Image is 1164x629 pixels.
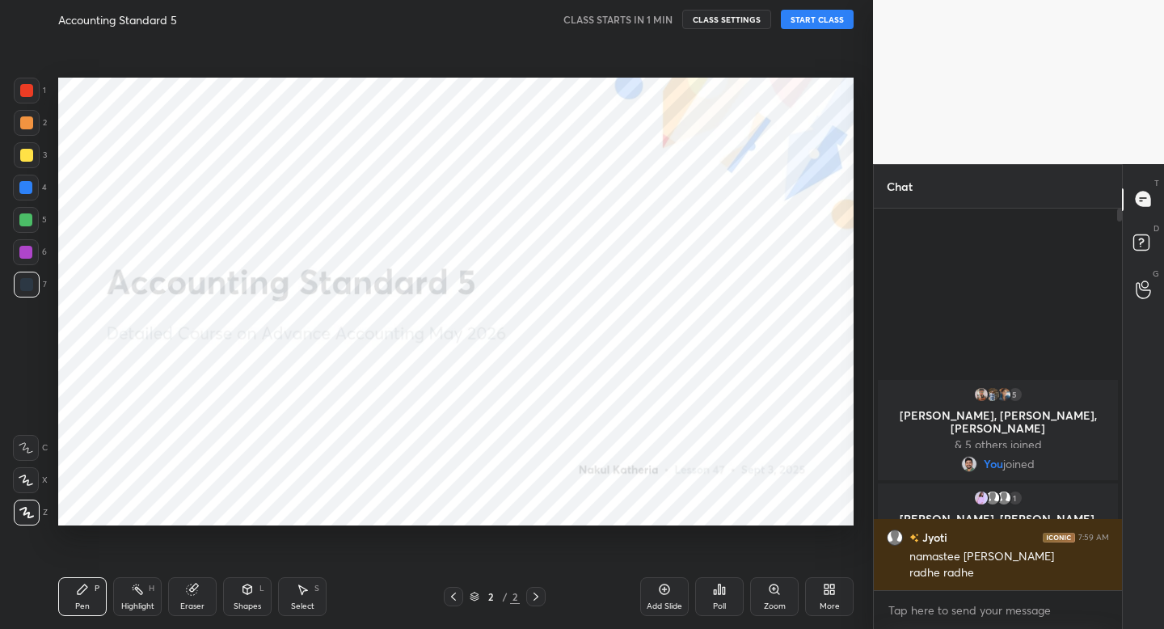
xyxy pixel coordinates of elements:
div: Select [291,602,314,610]
p: D [1153,222,1159,234]
div: H [149,585,154,593]
p: T [1154,177,1159,189]
div: 3 [14,142,47,168]
div: Z [14,500,48,526]
div: Pen [75,602,90,610]
div: Highlight [121,602,154,610]
div: X [13,467,48,493]
div: namastee [PERSON_NAME] [909,549,1109,565]
h4: Accounting Standard 5 [58,12,177,27]
img: default.png [996,490,1012,506]
img: default.png [985,490,1001,506]
div: / [502,592,507,602]
div: Shapes [234,602,261,610]
img: 1ebc9903cf1c44a29e7bc285086513b0.jpg [961,456,977,472]
p: [PERSON_NAME], [PERSON_NAME], [PERSON_NAME] [888,513,1108,538]
div: 2 [483,592,499,602]
img: 9334d1c78b9843dab4e6b17bc4016418.jpg [996,386,1012,403]
div: 2 [14,110,47,136]
div: Add Slide [647,602,682,610]
div: Poll [713,602,726,610]
div: 6 [13,239,47,265]
p: & 5 others joined [888,438,1108,451]
h5: CLASS STARTS IN 1 MIN [563,12,673,27]
p: G [1153,268,1159,280]
div: Eraser [180,602,205,610]
img: fb0284f353b6470fba481f642408ba31.jpg [985,386,1001,403]
div: 1 [14,78,46,103]
img: c29c1674feef4f0fbe42c938eb1af81d.70937646_3 [973,490,989,506]
img: no-rating-badge.077c3623.svg [909,534,919,542]
img: iconic-dark.1390631f.png [1043,532,1075,542]
div: P [95,585,99,593]
h6: Jyoti [919,529,947,546]
div: 2 [510,589,520,604]
div: radhe radhe [909,565,1109,581]
button: CLASS SETTINGS [682,10,771,29]
div: 5 [13,207,47,233]
div: grid [874,377,1122,591]
span: joined [1003,458,1035,471]
img: default.png [887,529,903,545]
img: 3 [973,386,989,403]
div: C [13,435,48,461]
div: S [314,585,319,593]
div: 5 [1007,386,1023,403]
span: You [984,458,1003,471]
p: [PERSON_NAME], [PERSON_NAME], [PERSON_NAME] [888,409,1108,435]
div: 7 [14,272,47,298]
div: 4 [13,175,47,201]
div: More [820,602,840,610]
div: 7:59 AM [1078,532,1109,542]
div: L [259,585,264,593]
div: 1 [1007,490,1023,506]
div: Zoom [764,602,786,610]
button: START CLASS [781,10,854,29]
p: Chat [874,165,926,208]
